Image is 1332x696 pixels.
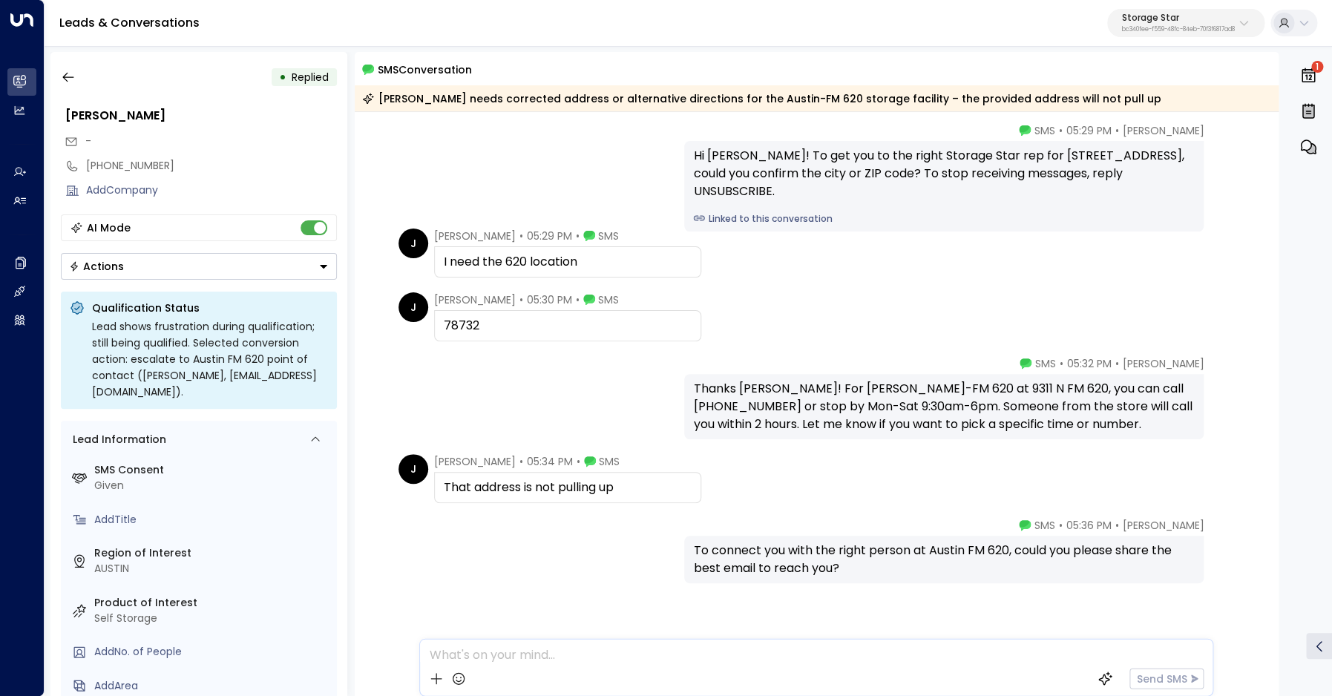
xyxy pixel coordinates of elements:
[94,611,331,626] div: Self Storage
[86,183,337,198] div: AddCompany
[1122,356,1204,371] span: [PERSON_NAME]
[1066,356,1111,371] span: 05:32 PM
[1122,518,1204,533] span: [PERSON_NAME]
[94,462,331,478] label: SMS Consent
[1210,356,1239,386] img: 120_headshot.jpg
[1066,123,1111,138] span: 05:29 PM
[1058,123,1062,138] span: •
[693,212,1195,226] a: Linked to this conversation
[519,292,523,307] span: •
[1107,9,1264,37] button: Storage Starbc340fee-f559-48fc-84eb-70f3f6817ad8
[94,678,331,694] div: AddArea
[61,253,337,280] div: Button group with a nested menu
[1296,59,1321,92] button: 1
[398,292,428,322] div: J
[598,292,619,307] span: SMS
[1311,61,1323,73] span: 1
[1115,518,1118,533] span: •
[94,512,331,528] div: AddTitle
[693,147,1195,200] div: Hi [PERSON_NAME]! To get you to the right Storage Star rep for [STREET_ADDRESS], could you confir...
[85,134,91,148] span: -
[61,253,337,280] button: Actions
[444,479,692,496] div: That address is not pulling up
[59,14,200,31] a: Leads & Conversations
[1115,356,1118,371] span: •
[94,545,331,561] label: Region of Interest
[693,542,1195,577] div: To connect you with the right person at Austin FM 620, could you please share the best email to r...
[434,454,516,469] span: [PERSON_NAME]
[1115,123,1118,138] span: •
[577,454,580,469] span: •
[1122,13,1235,22] p: Storage Star
[398,229,428,258] div: J
[599,454,620,469] span: SMS
[576,229,580,243] span: •
[527,229,572,243] span: 05:29 PM
[94,644,331,660] div: AddNo. of People
[444,253,692,271] div: I need the 620 location
[1122,123,1204,138] span: [PERSON_NAME]
[527,292,572,307] span: 05:30 PM
[94,478,331,493] div: Given
[65,107,337,125] div: [PERSON_NAME]
[576,292,580,307] span: •
[92,318,328,400] div: Lead shows frustration during qualification; still being qualified. Selected conversion action: e...
[362,91,1161,106] div: [PERSON_NAME] needs corrected address or alternative directions for the Austin-FM 620 storage fac...
[68,432,166,447] div: Lead Information
[279,64,286,91] div: •
[87,220,131,235] div: AI Mode
[1210,123,1239,153] img: 120_headshot.jpg
[398,454,428,484] div: J
[1058,518,1062,533] span: •
[434,229,516,243] span: [PERSON_NAME]
[693,380,1195,433] div: Thanks [PERSON_NAME]! For [PERSON_NAME]-FM 620 at 9311 N FM 620, you can call [PHONE_NUMBER] or s...
[1066,518,1111,533] span: 05:36 PM
[444,317,692,335] div: 78732
[1034,123,1054,138] span: SMS
[1122,27,1235,33] p: bc340fee-f559-48fc-84eb-70f3f6817ad8
[519,229,523,243] span: •
[1210,518,1239,548] img: 120_headshot.jpg
[1034,356,1055,371] span: SMS
[598,229,619,243] span: SMS
[92,301,328,315] p: Qualification Status
[527,454,573,469] span: 05:34 PM
[378,61,472,78] span: SMS Conversation
[1059,356,1063,371] span: •
[94,561,331,577] div: AUSTIN
[94,595,331,611] label: Product of Interest
[86,158,337,174] div: [PHONE_NUMBER]
[519,454,523,469] span: •
[292,70,329,85] span: Replied
[69,260,124,273] div: Actions
[434,292,516,307] span: [PERSON_NAME]
[1034,518,1054,533] span: SMS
